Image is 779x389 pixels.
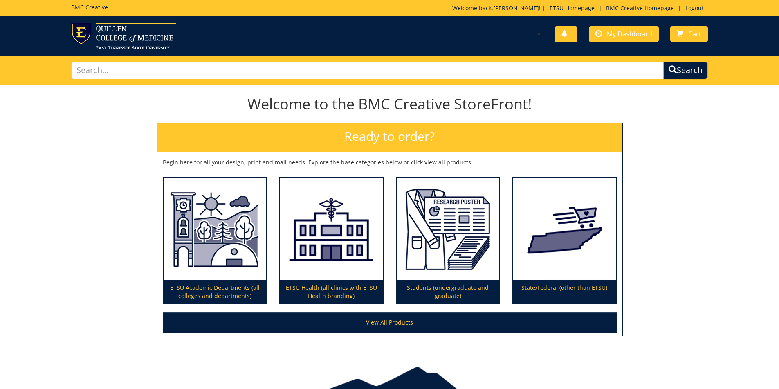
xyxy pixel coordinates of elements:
span: My Dashboard [607,29,652,38]
button: Search [663,62,708,79]
a: My Dashboard [589,26,659,42]
a: Students (undergraduate and graduate) [397,178,499,304]
a: BMC Creative Homepage [602,4,678,12]
img: ETSU logo [71,23,176,49]
img: ETSU Health (all clinics with ETSU Health branding) [280,178,383,281]
a: View All Products [163,312,617,333]
a: Cart [670,26,708,42]
input: Search... [71,62,664,79]
img: State/Federal (other than ETSU) [513,178,616,281]
a: ETSU Homepage [546,4,599,12]
a: State/Federal (other than ETSU) [513,178,616,304]
p: ETSU Academic Departments (all colleges and departments) [164,280,266,303]
a: ETSU Health (all clinics with ETSU Health branding) [280,178,383,304]
p: Welcome back, ! | | | [452,4,708,12]
a: [PERSON_NAME] [493,4,539,12]
img: Students (undergraduate and graduate) [397,178,499,281]
a: ETSU Academic Departments (all colleges and departments) [164,178,266,304]
p: Begin here for all your design, print and mail needs. Explore the base categories below or click ... [163,158,617,167]
p: ETSU Health (all clinics with ETSU Health branding) [280,280,383,303]
span: Cart [688,29,701,38]
h1: Welcome to the BMC Creative StoreFront! [157,96,623,112]
p: Students (undergraduate and graduate) [397,280,499,303]
a: Logout [681,4,708,12]
p: State/Federal (other than ETSU) [513,280,616,303]
h5: BMC Creative [71,4,108,10]
img: ETSU Academic Departments (all colleges and departments) [164,178,266,281]
h2: Ready to order? [157,123,622,152]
